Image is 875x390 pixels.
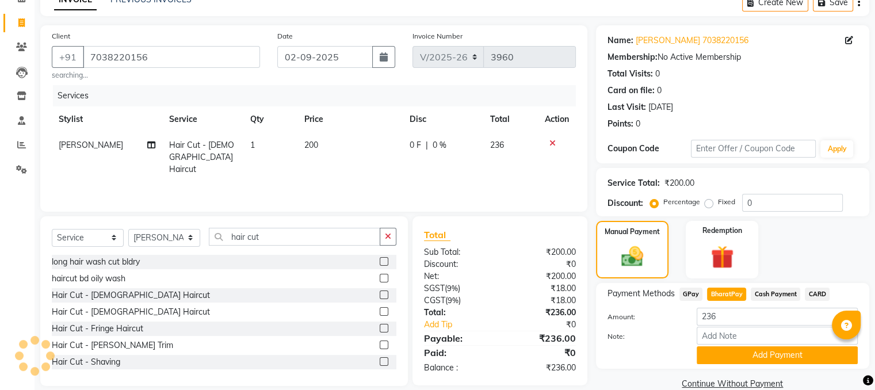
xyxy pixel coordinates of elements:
[53,85,584,106] div: Services
[52,46,84,68] button: +91
[448,296,458,305] span: 9%
[697,327,858,345] input: Add Note
[707,288,746,301] span: BharatPay
[607,197,643,209] div: Discount:
[514,319,584,331] div: ₹0
[657,85,662,97] div: 0
[805,288,830,301] span: CARD
[648,101,673,113] div: [DATE]
[52,70,260,81] small: searching...
[500,295,584,307] div: ₹18.00
[415,258,500,270] div: Discount:
[52,323,143,335] div: Hair Cut - Fringe Haircut
[697,346,858,364] button: Add Payment
[702,225,742,236] label: Redemption
[415,346,500,360] div: Paid:
[59,140,123,150] span: [PERSON_NAME]
[424,295,445,305] span: CGST
[209,228,380,246] input: Search or Scan
[500,362,584,374] div: ₹236.00
[410,139,421,151] span: 0 F
[607,288,675,300] span: Payment Methods
[679,288,703,301] span: GPay
[500,258,584,270] div: ₹0
[52,306,210,318] div: Hair Cut - [DEMOGRAPHIC_DATA] Haircut
[415,331,500,345] div: Payable:
[169,140,234,174] span: Hair Cut - [DEMOGRAPHIC_DATA] Haircut
[655,68,660,80] div: 0
[52,273,125,285] div: haircut bd oily wash
[424,229,450,241] span: Total
[52,31,70,41] label: Client
[297,106,403,132] th: Price
[607,118,633,130] div: Points:
[607,177,660,189] div: Service Total:
[415,362,500,374] div: Balance :
[820,140,853,158] button: Apply
[636,118,640,130] div: 0
[424,283,445,293] span: SGST
[426,139,428,151] span: |
[52,356,120,368] div: Hair Cut - Shaving
[415,307,500,319] div: Total:
[415,282,500,295] div: ( )
[52,106,162,132] th: Stylist
[607,143,691,155] div: Coupon Code
[52,289,210,301] div: Hair Cut - [DEMOGRAPHIC_DATA] Haircut
[415,246,500,258] div: Sub Total:
[500,282,584,295] div: ₹18.00
[403,106,483,132] th: Disc
[607,85,655,97] div: Card on file:
[607,101,646,113] div: Last Visit:
[447,284,458,293] span: 9%
[415,270,500,282] div: Net:
[664,177,694,189] div: ₹200.00
[599,312,688,322] label: Amount:
[607,35,633,47] div: Name:
[500,246,584,258] div: ₹200.00
[697,308,858,326] input: Amount
[490,140,504,150] span: 236
[607,68,653,80] div: Total Visits:
[277,31,293,41] label: Date
[412,31,463,41] label: Invoice Number
[500,307,584,319] div: ₹236.00
[663,197,700,207] label: Percentage
[718,197,735,207] label: Fixed
[52,256,140,268] div: long hair wash cut bldry
[500,270,584,282] div: ₹200.00
[691,140,816,158] input: Enter Offer / Coupon Code
[483,106,538,132] th: Total
[433,139,446,151] span: 0 %
[607,51,658,63] div: Membership:
[500,331,584,345] div: ₹236.00
[52,339,173,351] div: Hair Cut - [PERSON_NAME] Trim
[415,319,514,331] a: Add Tip
[605,227,660,237] label: Manual Payment
[500,346,584,360] div: ₹0
[304,140,318,150] span: 200
[598,378,867,390] a: Continue Without Payment
[83,46,260,68] input: Search by Name/Mobile/Email/Code
[704,243,741,272] img: _gift.svg
[599,331,688,342] label: Note:
[538,106,576,132] th: Action
[636,35,748,47] a: [PERSON_NAME] 7038220156
[243,106,297,132] th: Qty
[250,140,255,150] span: 1
[751,288,800,301] span: Cash Payment
[614,244,650,269] img: _cash.svg
[415,295,500,307] div: ( )
[607,51,858,63] div: No Active Membership
[162,106,243,132] th: Service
